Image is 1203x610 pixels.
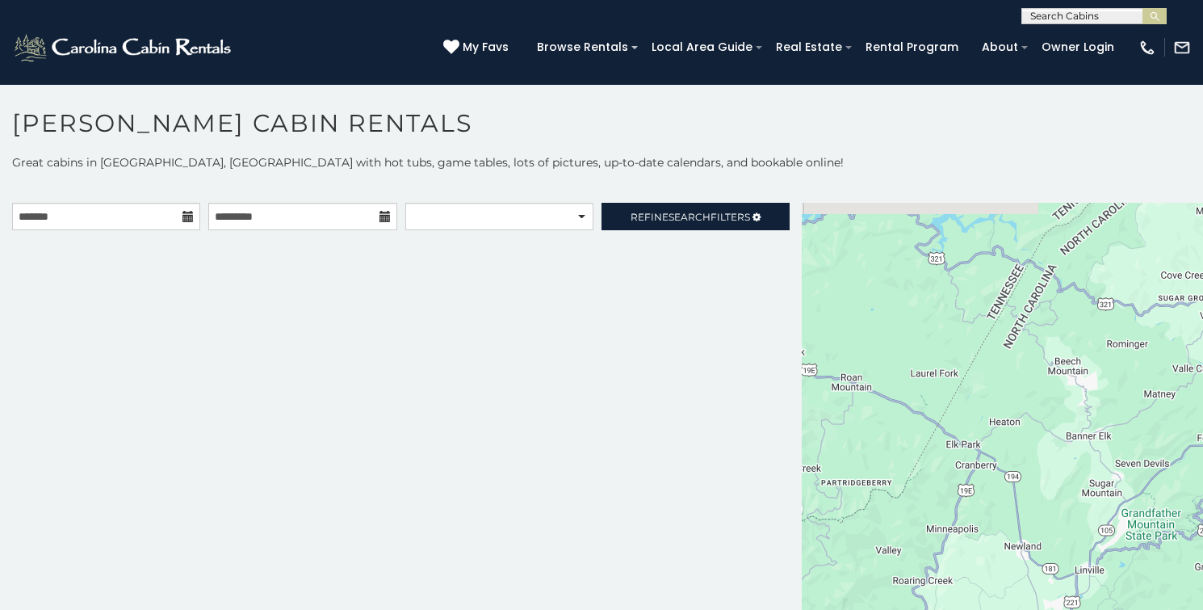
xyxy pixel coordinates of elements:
span: My Favs [463,39,509,56]
a: RefineSearchFilters [601,203,790,230]
img: phone-regular-white.png [1138,39,1156,57]
a: Owner Login [1033,35,1122,60]
span: Refine Filters [631,211,750,223]
img: mail-regular-white.png [1173,39,1191,57]
a: Real Estate [768,35,850,60]
a: About [974,35,1026,60]
a: Local Area Guide [643,35,761,60]
span: Search [669,211,710,223]
a: My Favs [443,39,513,57]
img: White-1-2.png [12,32,236,64]
a: Rental Program [857,35,966,60]
a: Browse Rentals [529,35,636,60]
